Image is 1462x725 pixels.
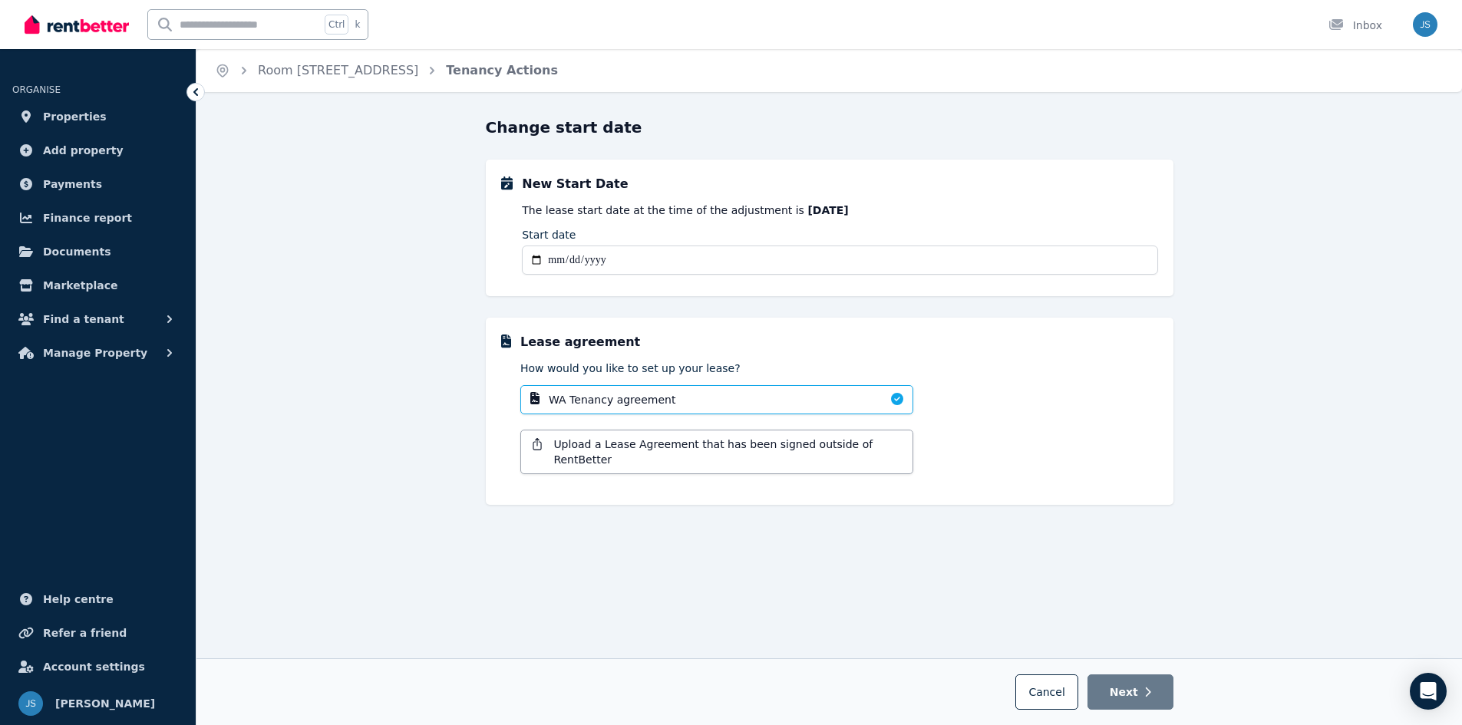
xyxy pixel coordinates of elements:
[553,437,903,467] span: Upload a Lease Agreement that has been signed outside of RentBetter
[1410,673,1447,710] div: Open Intercom Messenger
[520,333,640,351] h5: Lease agreement
[807,204,848,216] b: [DATE]
[446,63,558,77] a: Tenancy Actions
[12,338,183,368] button: Manage Property
[258,63,418,77] a: Room [STREET_ADDRESS]
[55,694,155,713] span: [PERSON_NAME]
[1110,684,1138,700] span: Next
[355,18,360,31] span: k
[325,15,348,35] span: Ctrl
[43,175,102,193] span: Payments
[196,49,576,92] nav: Breadcrumb
[12,304,183,334] button: Find a tenant
[12,169,183,199] a: Payments
[12,84,61,95] span: ORGANISE
[43,657,145,676] span: Account settings
[522,175,628,193] h5: New Start Date
[43,590,114,608] span: Help centre
[12,584,183,615] a: Help centre
[12,618,183,648] a: Refer a friend
[12,135,183,166] a: Add property
[43,344,147,362] span: Manage Property
[522,203,1157,218] p: The lease start date at the time of the adjustment is
[43,624,127,642] span: Refer a friend
[43,310,124,328] span: Find a tenant
[1328,18,1382,33] div: Inbox
[43,242,111,261] span: Documents
[549,392,675,407] span: WA Tenancy agreement
[12,236,183,267] a: Documents
[43,141,124,160] span: Add property
[1028,686,1064,698] span: Cancel
[522,227,576,242] label: Start date
[43,209,132,227] span: Finance report
[18,691,43,716] img: Jethro Stokes
[43,276,117,295] span: Marketplace
[12,101,183,132] a: Properties
[1087,674,1173,710] button: Next
[43,107,107,126] span: Properties
[1015,674,1078,710] button: Cancel
[25,13,129,36] img: RentBetter
[12,651,183,682] a: Account settings
[12,270,183,301] a: Marketplace
[520,361,1158,376] p: How would you like to set up your lease?
[486,117,642,138] h2: Change start date
[12,203,183,233] a: Finance report
[1413,12,1437,37] img: Jethro Stokes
